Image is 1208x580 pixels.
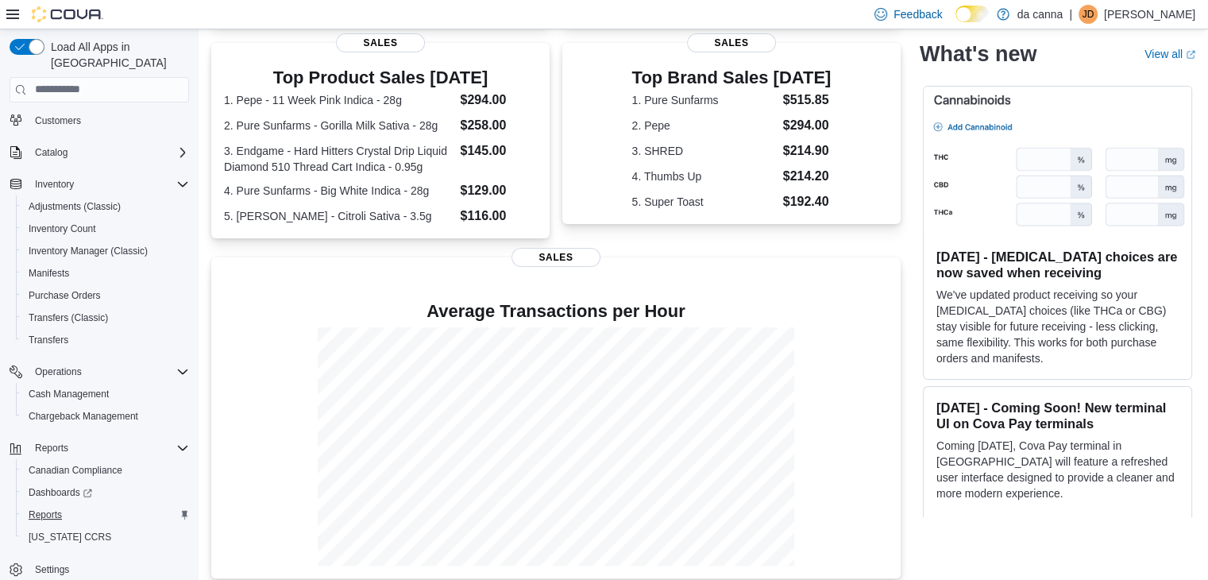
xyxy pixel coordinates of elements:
span: Transfers [22,331,189,350]
span: Settings [35,563,69,576]
span: Customers [35,114,81,127]
h4: Average Transactions per Hour [224,302,888,321]
a: Transfers [22,331,75,350]
span: Sales [687,33,776,52]
span: Cash Management [22,385,189,404]
a: Cash Management [22,385,115,404]
span: Operations [29,362,189,381]
span: Transfers (Classic) [22,308,189,327]
button: Reports [3,437,195,459]
a: [US_STATE] CCRS [22,528,118,547]
button: Customers [3,109,195,132]
span: Dashboards [22,483,189,502]
span: Washington CCRS [22,528,189,547]
dd: $145.00 [460,141,536,160]
dt: 3. SHRED [632,143,777,159]
span: Inventory Count [29,222,96,235]
span: Settings [29,559,189,579]
a: Settings [29,560,75,579]
button: Transfers [16,329,195,351]
button: Catalog [29,143,74,162]
p: [PERSON_NAME] [1104,5,1195,24]
a: Canadian Compliance [22,461,129,480]
dt: 1. Pure Sunfarms [632,92,777,108]
button: Operations [29,362,88,381]
a: Reports [22,505,68,524]
a: Purchase Orders [22,286,107,305]
button: Inventory Manager (Classic) [16,240,195,262]
span: Inventory Manager (Classic) [22,242,189,261]
span: Catalog [29,143,189,162]
button: Manifests [16,262,195,284]
span: Inventory Count [22,219,189,238]
dd: $129.00 [460,181,536,200]
span: Canadian Compliance [22,461,189,480]
button: Adjustments (Classic) [16,195,195,218]
span: Inventory [35,178,74,191]
a: Dashboards [16,481,195,504]
button: [US_STATE] CCRS [16,526,195,548]
a: Customers [29,111,87,130]
dd: $258.00 [460,116,536,135]
span: Sales [511,248,600,267]
a: Dashboards [22,483,98,502]
dt: 1. Pepe - 11 Week Pink Indica - 28g [224,92,453,108]
span: Reports [29,508,62,521]
dd: $515.85 [783,91,832,110]
span: Customers [29,110,189,130]
p: We've updated product receiving so your [MEDICAL_DATA] choices (like THCa or CBG) stay visible fo... [936,287,1179,366]
dd: $116.00 [460,207,536,226]
a: Adjustments (Classic) [22,197,127,216]
button: Chargeback Management [16,405,195,427]
h2: What's new [920,41,1036,67]
dd: $294.00 [783,116,832,135]
a: Inventory Count [22,219,102,238]
span: Purchase Orders [22,286,189,305]
span: Transfers [29,334,68,346]
button: Inventory Count [16,218,195,240]
dt: 4. Pure Sunfarms - Big White Indica - 28g [224,183,453,199]
span: [US_STATE] CCRS [29,531,111,543]
dd: $214.20 [783,167,832,186]
span: Reports [22,505,189,524]
span: Operations [35,365,82,378]
a: Transfers (Classic) [22,308,114,327]
button: Reports [29,439,75,458]
dt: 2. Pure Sunfarms - Gorilla Milk Sativa - 28g [224,118,453,133]
span: Adjustments (Classic) [22,197,189,216]
button: Reports [16,504,195,526]
dt: 5. Super Toast [632,194,777,210]
span: Feedback [893,6,942,22]
a: Inventory Manager (Classic) [22,242,154,261]
dt: 4. Thumbs Up [632,168,777,184]
p: da canna [1017,5,1063,24]
h3: [DATE] - [MEDICAL_DATA] choices are now saved when receiving [936,249,1179,280]
svg: External link [1186,50,1195,60]
p: Coming [DATE], Cova Pay terminal in [GEOGRAPHIC_DATA] will feature a refreshed user interface des... [936,438,1179,501]
span: Transfers (Classic) [29,311,108,324]
dt: 5. [PERSON_NAME] - Citroli Sativa - 3.5g [224,208,453,224]
span: Catalog [35,146,68,159]
p: | [1069,5,1072,24]
div: Jp Ding [1079,5,1098,24]
button: Operations [3,361,195,383]
span: Chargeback Management [29,410,138,423]
button: Canadian Compliance [16,459,195,481]
span: Dashboards [29,486,92,499]
span: Purchase Orders [29,289,101,302]
button: Purchase Orders [16,284,195,307]
span: Dark Mode [955,22,956,23]
span: Canadian Compliance [29,464,122,477]
button: Transfers (Classic) [16,307,195,329]
h3: Top Brand Sales [DATE] [632,68,832,87]
span: Load All Apps in [GEOGRAPHIC_DATA] [44,39,189,71]
dt: 2. Pepe [632,118,777,133]
span: Inventory Manager (Classic) [29,245,148,257]
h3: Top Product Sales [DATE] [224,68,537,87]
button: Catalog [3,141,195,164]
button: Inventory [3,173,195,195]
dd: $192.40 [783,192,832,211]
span: Adjustments (Classic) [29,200,121,213]
span: Chargeback Management [22,407,189,426]
img: Cova [32,6,103,22]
